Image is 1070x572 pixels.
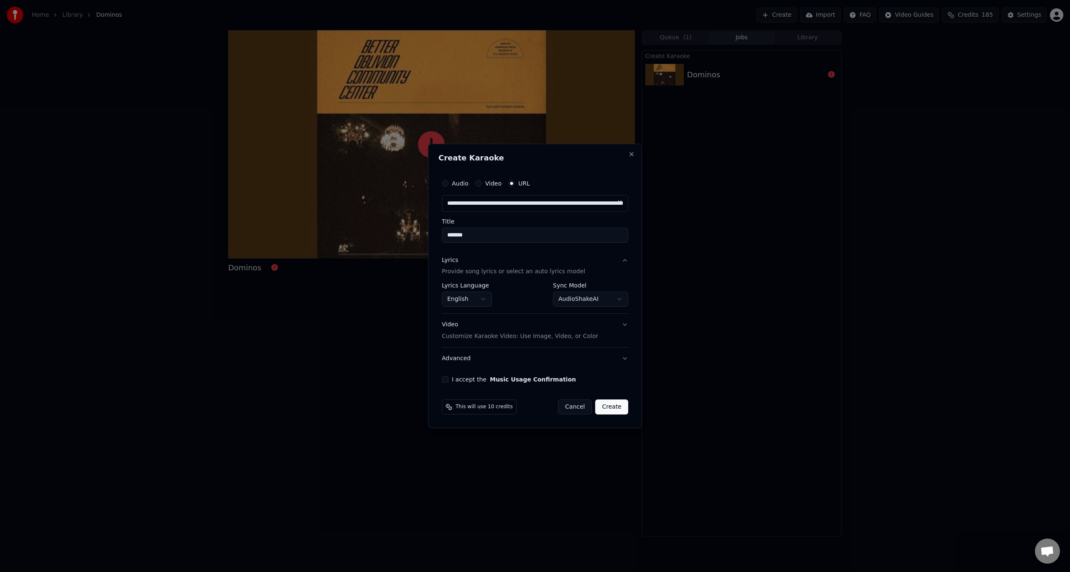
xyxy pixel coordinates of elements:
label: Sync Model [553,283,628,289]
span: This will use 10 credits [456,404,513,410]
div: LyricsProvide song lyrics or select an auto lyrics model [442,283,628,314]
button: Advanced [442,348,628,369]
div: Video [442,321,598,341]
label: Video [485,180,502,186]
label: Lyrics Language [442,283,492,289]
label: URL [518,180,530,186]
label: Title [442,219,628,224]
div: Lyrics [442,256,458,264]
p: Provide song lyrics or select an auto lyrics model [442,268,585,276]
button: Create [595,399,628,414]
label: Audio [452,180,469,186]
button: LyricsProvide song lyrics or select an auto lyrics model [442,249,628,283]
button: Cancel [558,399,592,414]
h2: Create Karaoke [438,154,632,162]
button: I accept the [490,376,576,382]
button: VideoCustomize Karaoke Video: Use Image, Video, or Color [442,314,628,348]
p: Customize Karaoke Video: Use Image, Video, or Color [442,332,598,341]
label: I accept the [452,376,576,382]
